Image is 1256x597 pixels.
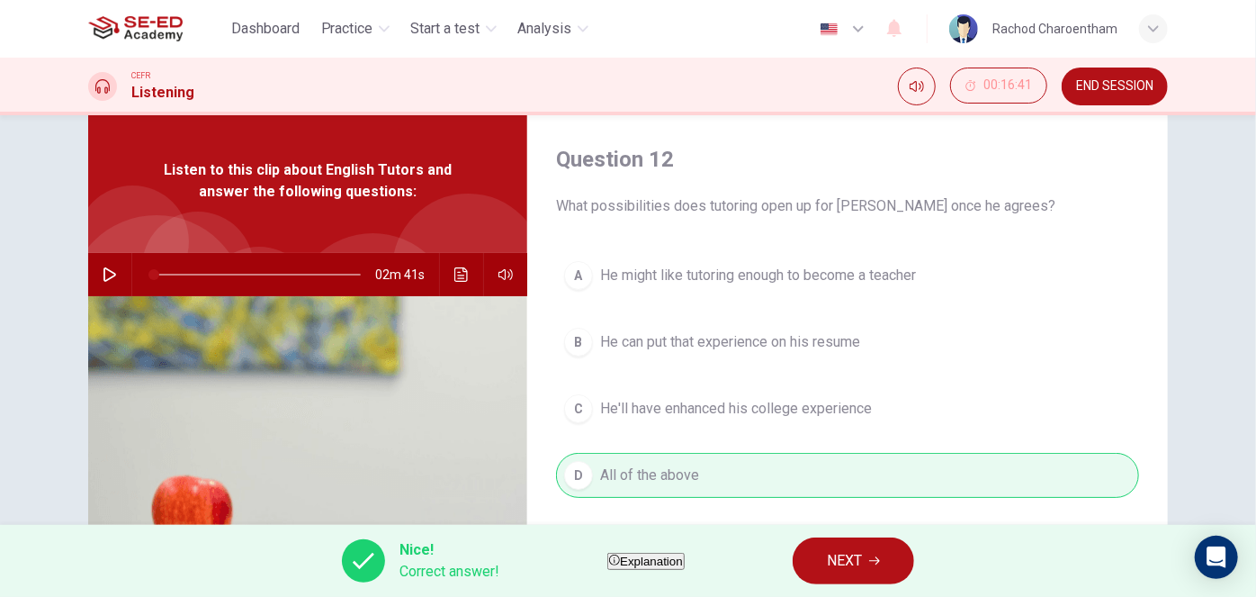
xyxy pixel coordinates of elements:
h4: Question 12 [556,145,1139,174]
img: SE-ED Academy logo [88,11,183,47]
span: Nice! [399,539,499,561]
span: 00:16:41 [983,78,1032,93]
button: 00:16:41 [950,68,1047,104]
div: Hide [950,68,1047,105]
span: Explanation [620,555,683,568]
span: END SESSION [1076,79,1153,94]
button: NEXT [793,538,914,584]
img: Profile picture [949,14,978,43]
span: NEXT [827,548,862,574]
button: Start a test [404,13,504,45]
img: en [818,23,840,36]
button: Analysis [511,13,596,45]
button: Dashboard [224,13,307,45]
span: What possibilities does tutoring open up for [PERSON_NAME] once he agrees? [556,195,1139,217]
button: END SESSION [1062,68,1168,105]
span: 02m 41s [375,253,439,296]
div: Open Intercom Messenger [1195,536,1238,579]
div: Rachod Charoentham [992,18,1117,40]
button: Explanation [607,553,685,570]
span: Analysis [518,18,572,40]
button: Click to see the audio transcription [447,253,476,296]
div: Mute [898,68,936,105]
span: CEFR [131,69,150,82]
span: Listen to this clip about English Tutors and answer the following questions: [147,159,469,203]
span: Dashboard [231,18,300,40]
span: Start a test [411,18,480,40]
span: Correct answer! [399,561,499,583]
button: Practice [314,13,397,45]
span: Practice [321,18,373,40]
h1: Listening [131,82,194,104]
a: SE-ED Academy logo [88,11,224,47]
